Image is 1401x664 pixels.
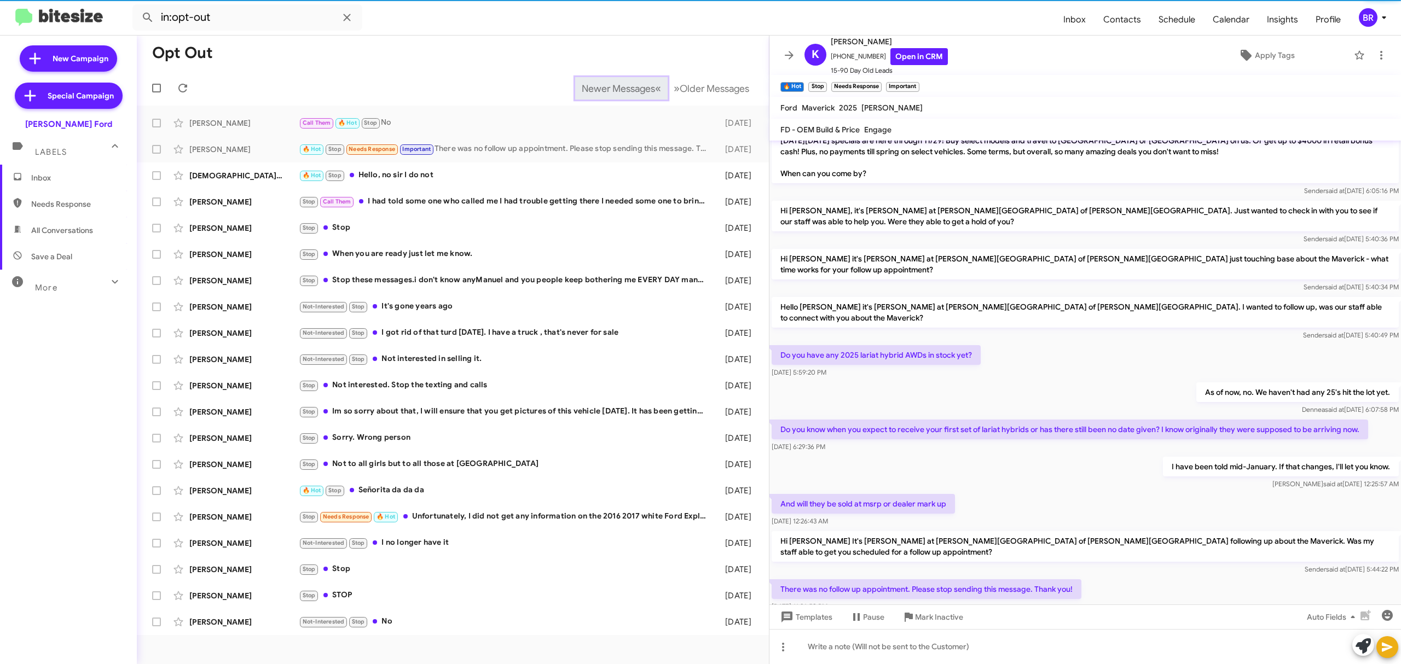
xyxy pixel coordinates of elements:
p: There was no follow up appointment. Please stop sending this message. Thank you! [772,579,1081,599]
p: Hi [PERSON_NAME], it's [PERSON_NAME] at [PERSON_NAME][GEOGRAPHIC_DATA] of [PERSON_NAME][GEOGRAPHI... [772,201,1399,231]
span: [DATE] 12:26:43 AM [772,517,828,525]
a: Special Campaign [15,83,123,109]
small: Needs Response [831,82,882,92]
span: Needs Response [349,145,395,153]
div: [DATE] [713,459,760,470]
h1: Opt Out [152,44,213,62]
button: Auto Fields [1298,607,1368,627]
span: Maverick [802,103,835,113]
span: Stop [303,513,316,520]
span: Apply Tags [1255,45,1295,65]
div: [PERSON_NAME] [189,275,299,286]
span: Not-Interested [303,329,345,336]
span: Stop [364,119,377,126]
div: [DATE] [713,485,760,496]
div: Stop [299,222,713,234]
p: Hi [PERSON_NAME] It's [PERSON_NAME] at [PERSON_NAME][GEOGRAPHIC_DATA] of [PERSON_NAME][GEOGRAPHIC... [772,531,1399,562]
p: Hello [PERSON_NAME] it's [PERSON_NAME] at [PERSON_NAME][GEOGRAPHIC_DATA] of [PERSON_NAME][GEOGRAP... [772,297,1399,328]
div: [PERSON_NAME] Ford [25,119,112,130]
div: [PERSON_NAME] [189,459,299,470]
span: [DATE] 5:59:20 PM [772,368,826,376]
div: When you are ready just let me know. [299,248,713,260]
span: Templates [778,607,832,627]
a: Insights [1258,4,1307,36]
span: Profile [1307,4,1350,36]
span: Stop [303,461,316,468]
a: Contacts [1095,4,1150,36]
span: said at [1323,480,1342,488]
span: said at [1324,331,1344,339]
span: All Conversations [31,225,93,236]
div: [PERSON_NAME] [189,328,299,339]
div: [DEMOGRAPHIC_DATA][PERSON_NAME] [189,170,299,181]
span: Stop [352,356,365,363]
div: Hello, no sir I do not [299,169,713,182]
span: Stop [303,566,316,573]
div: [DATE] [713,406,760,417]
div: Stop these messages.i don't know anyManuel and you people keep bothering me EVERY DAY many times ... [299,274,713,287]
span: [PERSON_NAME] [831,35,948,48]
div: No [299,117,713,129]
span: Labels [35,147,67,157]
span: Auto Fields [1307,607,1359,627]
span: 🔥 Hot [303,145,321,153]
a: New Campaign [20,45,117,72]
button: BR [1350,8,1389,27]
button: Apply Tags [1184,45,1348,65]
div: [PERSON_NAME] [189,564,299,575]
span: 15-90 Day Old Leads [831,65,948,76]
span: Pause [863,607,884,627]
div: [PERSON_NAME] [189,354,299,365]
p: Hi [PERSON_NAME] it's [PERSON_NAME] at [PERSON_NAME][GEOGRAPHIC_DATA] of [PERSON_NAME][GEOGRAPHIC... [772,109,1399,183]
span: Special Campaign [48,90,114,101]
button: Mark Inactive [893,607,972,627]
p: Do you know when you expect to receive your first set of lariat hybrids or has there still been n... [772,420,1368,439]
div: STOP [299,589,713,602]
span: Sender [DATE] 5:40:36 PM [1304,235,1399,243]
span: Not-Interested [303,303,345,310]
div: [PERSON_NAME] [189,511,299,522]
span: 🔥 Hot [338,119,357,126]
div: [DATE] [713,118,760,129]
div: [DATE] [713,223,760,234]
span: Call Them [323,198,351,205]
span: Sender [DATE] 5:40:34 PM [1304,283,1399,291]
nav: Page navigation example [576,77,756,100]
div: [PERSON_NAME] [189,144,299,155]
div: [DATE] [713,538,760,549]
div: [PERSON_NAME] [189,380,299,391]
span: K [812,46,819,63]
span: said at [1325,283,1344,291]
div: [PERSON_NAME] [189,485,299,496]
small: 🔥 Hot [780,82,804,92]
span: Inbox [31,172,124,183]
a: Schedule [1150,4,1204,36]
span: Not-Interested [303,356,345,363]
div: Not interested. Stop the texting and calls [299,379,713,392]
span: Stop [303,251,316,258]
p: And will they be sold at msrp or dealer mark up [772,494,955,514]
span: Needs Response [31,199,124,209]
span: Dennea [DATE] 6:07:58 PM [1302,405,1399,413]
span: said at [1326,565,1345,573]
small: Stop [808,82,826,92]
span: Newer Messages [582,83,655,95]
span: said at [1325,405,1344,413]
a: Open in CRM [890,48,948,65]
div: [DATE] [713,511,760,522]
small: Important [886,82,919,92]
div: [DATE] [713,433,760,444]
span: Stop [303,224,316,231]
button: Templates [769,607,841,627]
span: » [674,81,680,95]
div: There was no follow up appointment. Please stop sending this message. Thank you! [299,143,713,155]
span: Needs Response [323,513,369,520]
span: Stop [352,539,365,546]
div: [DATE] [713,196,760,207]
span: 🔥 Hot [377,513,395,520]
div: [PERSON_NAME] [189,616,299,627]
span: [PERSON_NAME] [861,103,923,113]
